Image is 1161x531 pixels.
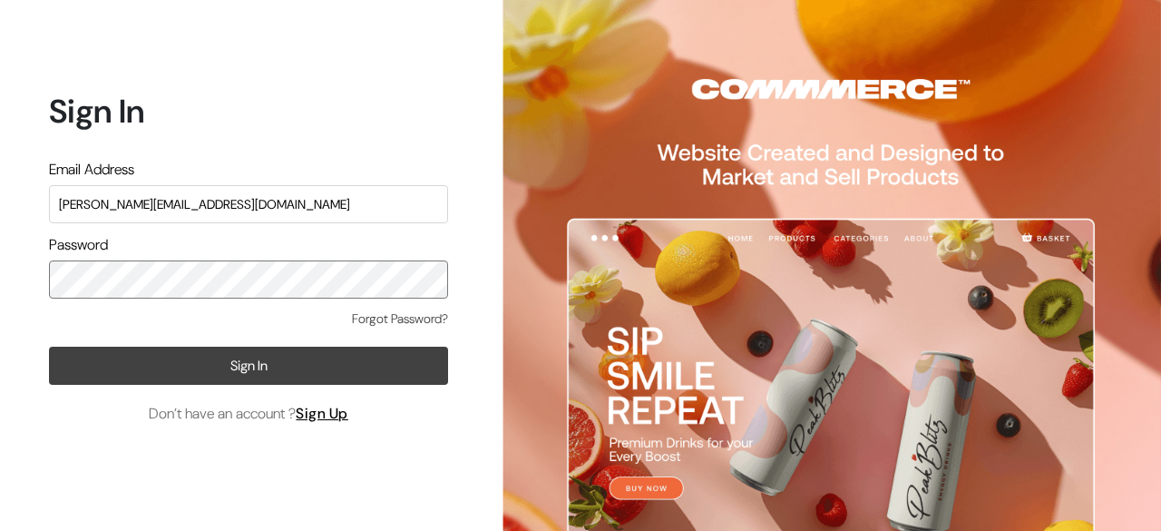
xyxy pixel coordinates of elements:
[49,159,134,181] label: Email Address
[49,347,448,385] button: Sign In
[49,234,108,256] label: Password
[149,403,348,425] span: Don’t have an account ?
[352,310,448,329] a: Forgot Password?
[49,92,448,131] h1: Sign In
[296,404,348,423] a: Sign Up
